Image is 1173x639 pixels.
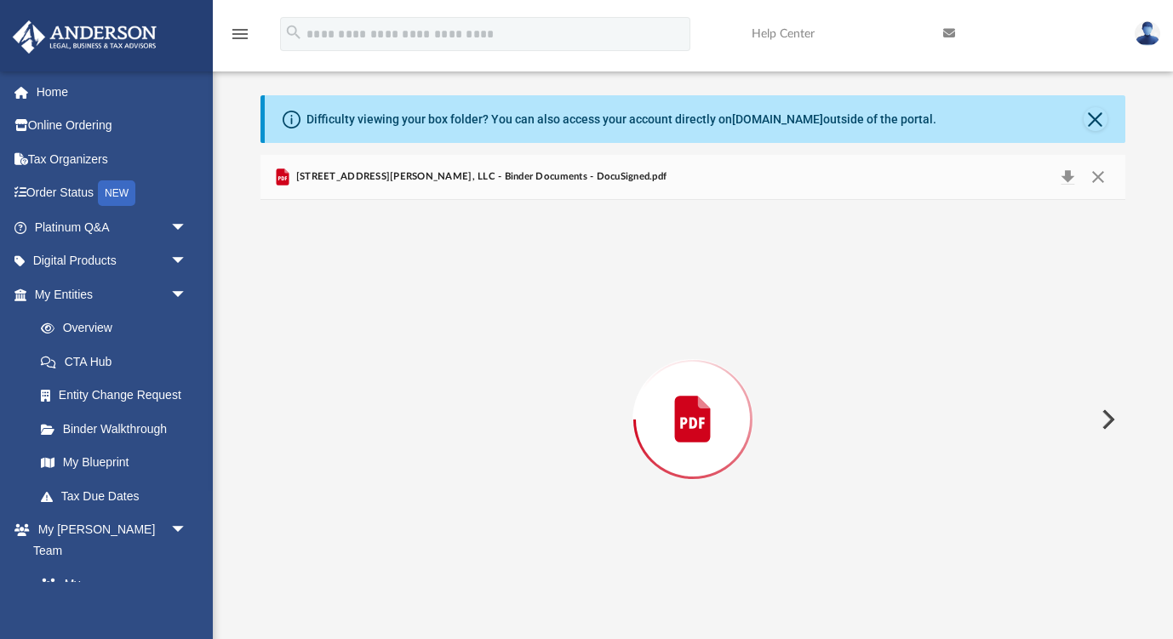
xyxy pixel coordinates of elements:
[12,142,213,176] a: Tax Organizers
[1083,165,1113,189] button: Close
[12,244,213,278] a: Digital Productsarrow_drop_down
[24,379,213,413] a: Entity Change Request
[24,311,213,345] a: Overview
[732,112,823,126] a: [DOMAIN_NAME]
[170,244,204,279] span: arrow_drop_down
[12,513,204,568] a: My [PERSON_NAME] Teamarrow_drop_down
[1053,165,1084,189] button: Download
[98,180,135,206] div: NEW
[170,277,204,312] span: arrow_drop_down
[284,23,303,42] i: search
[12,176,213,211] a: Order StatusNEW
[293,169,667,185] span: [STREET_ADDRESS][PERSON_NAME], LLC - Binder Documents - DocuSigned.pdf
[1135,21,1160,46] img: User Pic
[12,109,213,143] a: Online Ordering
[170,210,204,245] span: arrow_drop_down
[230,24,250,44] i: menu
[12,277,213,311] a: My Entitiesarrow_drop_down
[170,513,204,548] span: arrow_drop_down
[306,111,936,128] div: Difficulty viewing your box folder? You can also access your account directly on outside of the p...
[8,20,162,54] img: Anderson Advisors Platinum Portal
[12,75,213,109] a: Home
[24,446,204,480] a: My Blueprint
[24,345,213,379] a: CTA Hub
[24,412,213,446] a: Binder Walkthrough
[230,32,250,44] a: menu
[260,155,1124,639] div: Preview
[12,210,213,244] a: Platinum Q&Aarrow_drop_down
[1084,107,1107,131] button: Close
[1088,396,1125,443] button: Next File
[24,479,213,513] a: Tax Due Dates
